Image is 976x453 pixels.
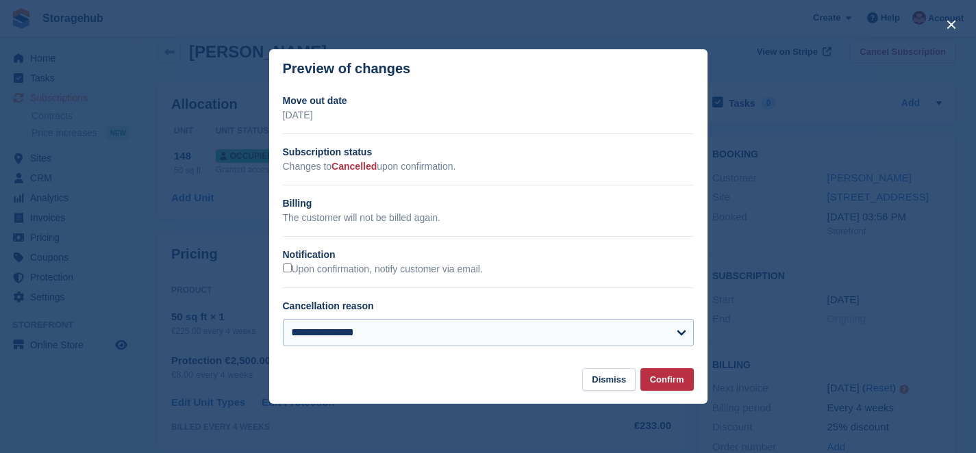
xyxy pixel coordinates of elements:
[331,161,377,172] span: Cancelled
[283,300,374,311] label: Cancellation reason
[283,263,292,272] input: Upon confirmation, notify customer via email.
[283,94,694,108] h2: Move out date
[283,108,694,122] p: [DATE]
[640,368,694,391] button: Confirm
[283,211,694,225] p: The customer will not be billed again.
[582,368,636,391] button: Dismiss
[283,145,694,159] h2: Subscription status
[283,263,483,276] label: Upon confirmation, notify customer via email.
[940,14,962,36] button: close
[283,248,694,262] h2: Notification
[283,196,694,211] h2: Billing
[283,159,694,174] p: Changes to upon confirmation.
[283,61,411,77] p: Preview of changes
